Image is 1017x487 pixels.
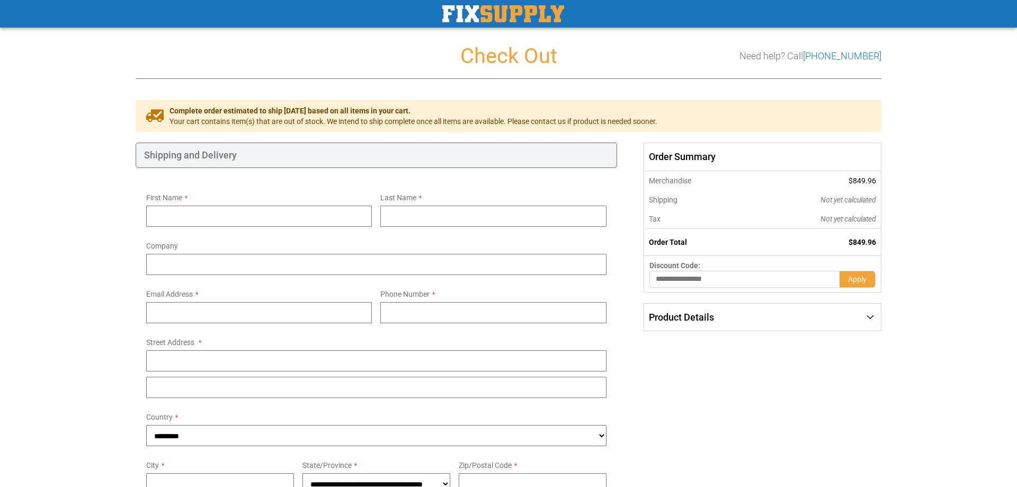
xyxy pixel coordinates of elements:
button: Apply [840,271,876,288]
span: Discount Code: [649,261,700,270]
span: First Name [146,193,182,202]
h1: Check Out [136,45,881,68]
a: store logo [442,5,564,22]
span: Not yet calculated [820,196,876,204]
span: Order Summary [644,143,881,171]
span: Last Name [380,193,416,202]
span: Country [146,413,173,421]
span: Complete order estimated to ship [DATE] based on all items in your cart. [169,105,657,116]
span: Your cart contains item(s) that are out of stock. We intend to ship complete once all items are a... [169,116,657,127]
span: Apply [848,275,867,284]
a: [PHONE_NUMBER] [803,50,881,61]
th: Merchandise [644,171,749,190]
h3: Need help? Call [739,51,881,61]
span: State/Province [302,461,352,470]
span: $849.96 [849,238,876,246]
img: Fix Industrial Supply [442,5,564,22]
span: Zip/Postal Code [459,461,512,470]
span: Email Address [146,290,193,298]
strong: Order Total [649,238,687,246]
span: Street Address [146,338,194,347]
span: Shipping [649,196,677,204]
div: Shipping and Delivery [136,143,617,168]
span: Phone Number [380,290,430,298]
span: $849.96 [849,176,876,185]
th: Tax [644,209,749,229]
span: Product Details [649,312,714,323]
span: Company [146,242,178,250]
span: City [146,461,159,470]
span: Not yet calculated [820,215,876,223]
